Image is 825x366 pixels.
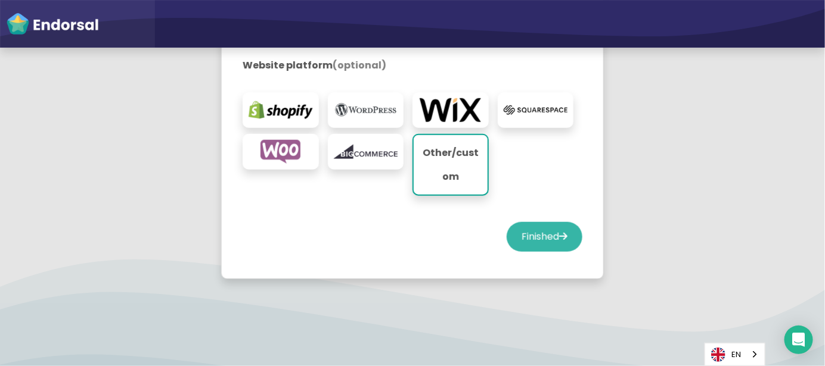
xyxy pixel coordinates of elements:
img: wix.com-logo.png [418,98,483,122]
img: bigcommerce.com-logo.png [334,140,398,164]
img: squarespace.com-logo.png [504,98,568,122]
aside: Language selected: English [705,343,765,366]
div: Language [705,343,765,366]
label: Website platform [243,58,582,73]
img: shopify.com-logo.png [249,98,313,122]
span: (optional) [333,58,386,72]
img: endorsal-logo-white@2x.png [6,12,99,36]
button: Finished [507,222,582,252]
img: wordpress.org-logo.png [334,98,398,122]
div: Open Intercom Messenger [784,326,813,354]
a: EN [705,343,765,365]
img: woocommerce.com-logo.png [249,140,313,164]
p: Other/custom [420,141,482,189]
